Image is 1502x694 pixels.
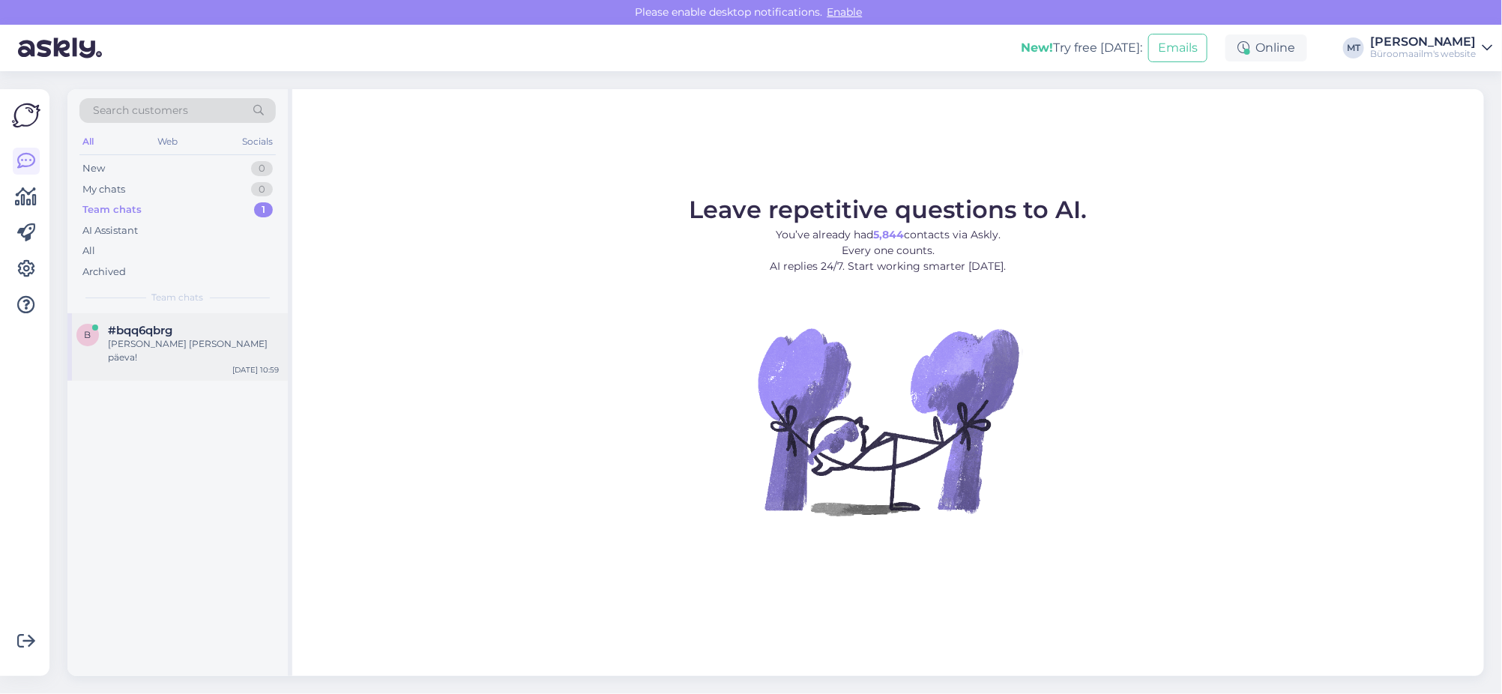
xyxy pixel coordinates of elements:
[873,228,904,241] b: 5,844
[690,227,1088,274] p: You’ve already had contacts via Askly. Every one counts. AI replies 24/7. Start working smarter [...
[239,132,276,151] div: Socials
[232,364,279,375] div: [DATE] 10:59
[1021,39,1142,57] div: Try free [DATE]:
[82,161,105,176] div: New
[1370,36,1477,48] div: [PERSON_NAME]
[93,103,188,118] span: Search customers
[85,329,91,340] span: b
[823,5,867,19] span: Enable
[108,337,279,364] div: [PERSON_NAME] [PERSON_NAME] päeva!
[82,182,125,197] div: My chats
[690,195,1088,224] span: Leave repetitive questions to AI.
[251,161,273,176] div: 0
[82,202,142,217] div: Team chats
[108,324,172,337] span: #bqq6qbrg
[753,286,1023,556] img: No Chat active
[79,132,97,151] div: All
[152,291,204,304] span: Team chats
[82,244,95,259] div: All
[1225,34,1307,61] div: Online
[1343,37,1364,58] div: MT
[251,182,273,197] div: 0
[82,223,138,238] div: AI Assistant
[12,101,40,130] img: Askly Logo
[1148,34,1207,62] button: Emails
[1370,48,1477,60] div: Büroomaailm's website
[155,132,181,151] div: Web
[1370,36,1493,60] a: [PERSON_NAME]Büroomaailm's website
[254,202,273,217] div: 1
[82,265,126,280] div: Archived
[1021,40,1053,55] b: New!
